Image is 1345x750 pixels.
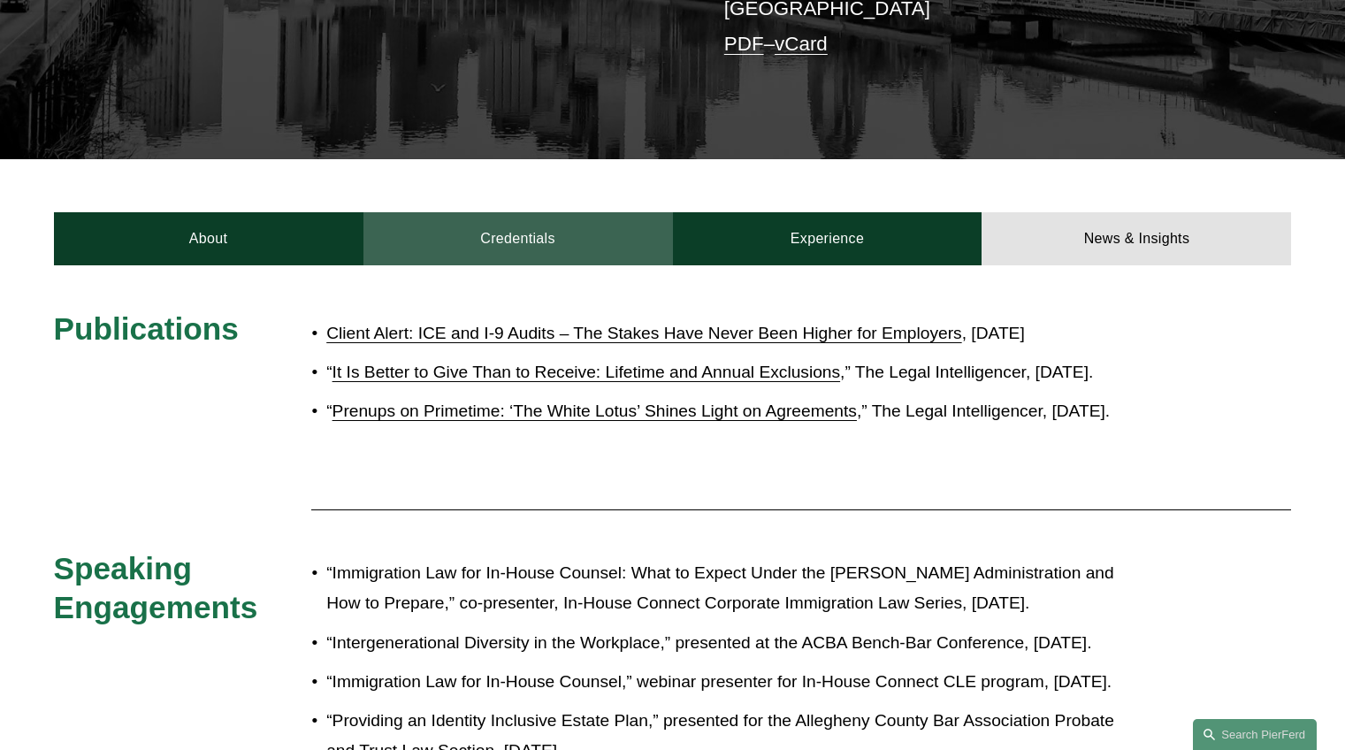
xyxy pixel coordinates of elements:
a: vCard [775,33,828,55]
p: “Immigration Law for In-House Counsel,” webinar presenter for In-House Connect CLE program, [DATE]. [326,667,1136,698]
p: “ ,” The Legal Intelligencer, [DATE]. [326,357,1136,388]
a: Search this site [1193,719,1317,750]
p: “Immigration Law for In-House Counsel: What to Expect Under the [PERSON_NAME] Administration and ... [326,558,1136,619]
a: News & Insights [982,212,1291,265]
a: It Is Better to Give Than to Receive: Lifetime and Annual Exclusions [332,363,841,381]
p: “ ,” The Legal Intelligencer, [DATE]. [326,396,1136,427]
span: Speaking Engagements [54,551,258,624]
span: Publications [54,311,239,346]
p: , [DATE] [326,318,1136,349]
p: “Intergenerational Diversity in the Workplace,” presented at the ACBA Bench-Bar Conference, [DATE]. [326,628,1136,659]
a: About [54,212,363,265]
a: Experience [673,212,982,265]
a: Credentials [363,212,673,265]
a: Prenups on Primetime: ‘The White Lotus’ Shines Light on Agreements [332,402,857,420]
a: Client Alert: ICE and I-9 Audits – The Stakes Have Never Been Higher for Employers [326,324,961,342]
a: PDF [724,33,764,55]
